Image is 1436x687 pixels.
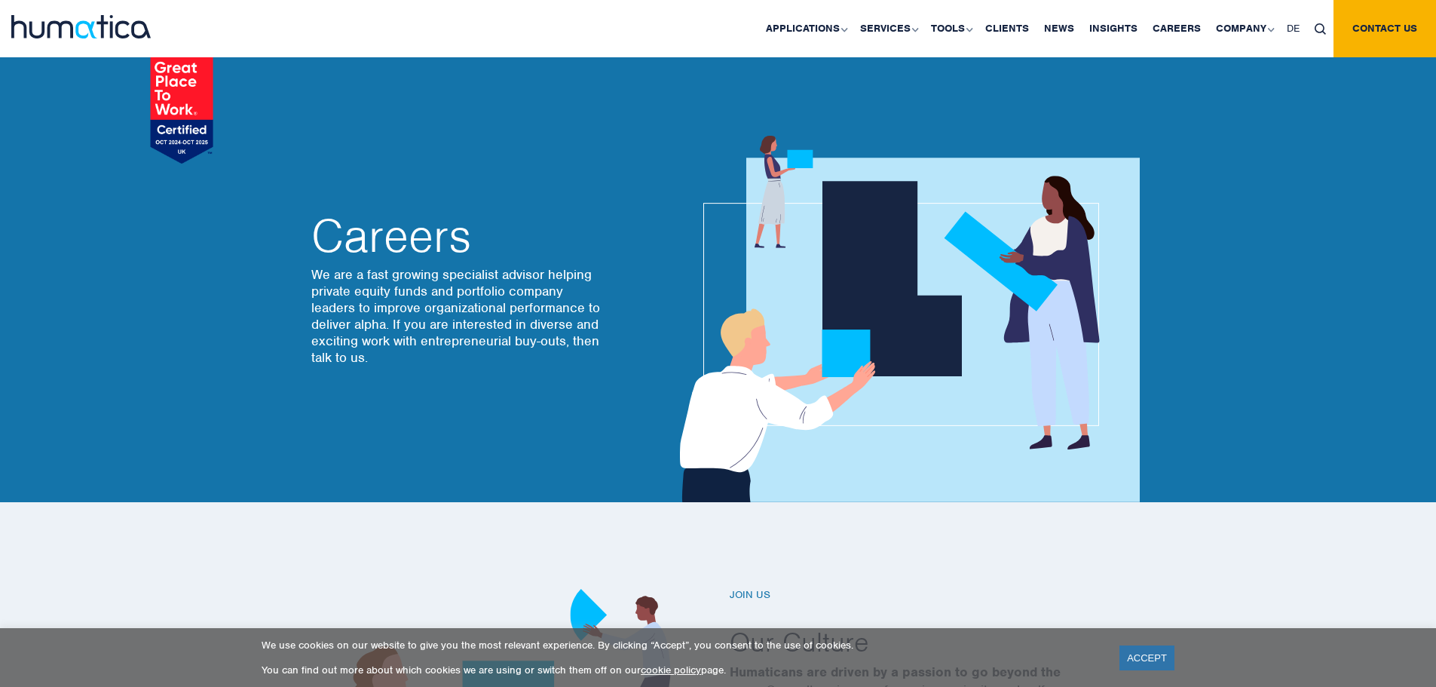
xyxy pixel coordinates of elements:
p: We are a fast growing specialist advisor helping private equity funds and portfolio company leade... [311,266,605,366]
img: search_icon [1315,23,1326,35]
span: DE [1287,22,1300,35]
h6: Join us [730,589,1137,602]
img: about_banner1 [666,136,1140,502]
h2: Careers [311,213,605,259]
a: cookie policy [641,664,701,676]
p: We use cookies on our website to give you the most relevant experience. By clicking “Accept”, you... [262,639,1101,652]
img: logo [11,15,151,38]
a: ACCEPT [1119,646,1174,670]
p: You can find out more about which cookies we are using or switch them off on our page. [262,664,1101,676]
h2: Our Culture [730,624,1137,659]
